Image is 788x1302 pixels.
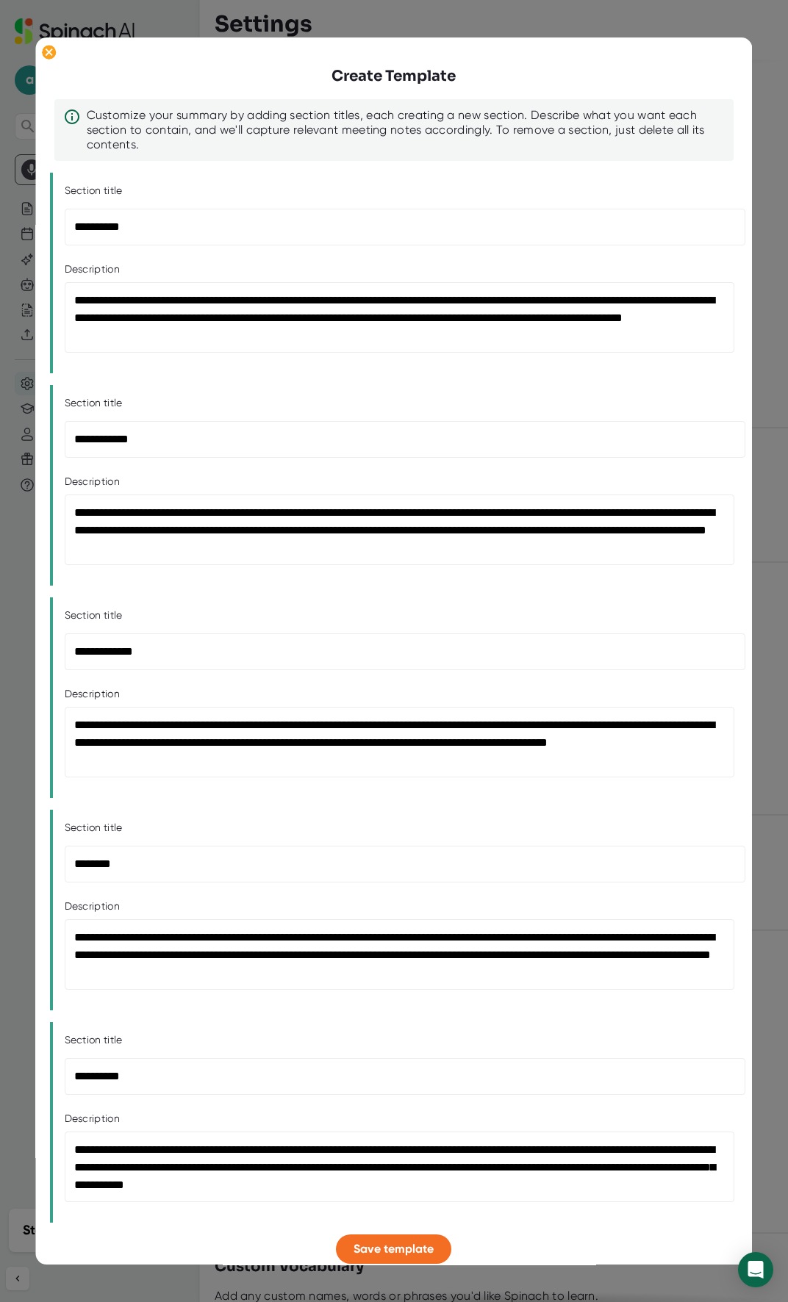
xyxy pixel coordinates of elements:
[65,900,726,913] div: Description
[65,688,726,701] div: Description
[354,1242,434,1256] span: Save template
[65,475,726,489] div: Description
[87,108,725,152] div: Customize your summary by adding section titles, each creating a new section. Describe what you w...
[65,609,123,622] div: Section title
[65,263,726,276] div: Description
[65,821,123,835] div: Section title
[337,1234,452,1264] button: Save template
[65,1112,726,1126] div: Description
[332,65,456,87] h3: Create Template
[738,1252,773,1287] div: Open Intercom Messenger
[65,397,123,410] div: Section title
[65,1034,123,1047] div: Section title
[65,184,123,198] div: Section title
